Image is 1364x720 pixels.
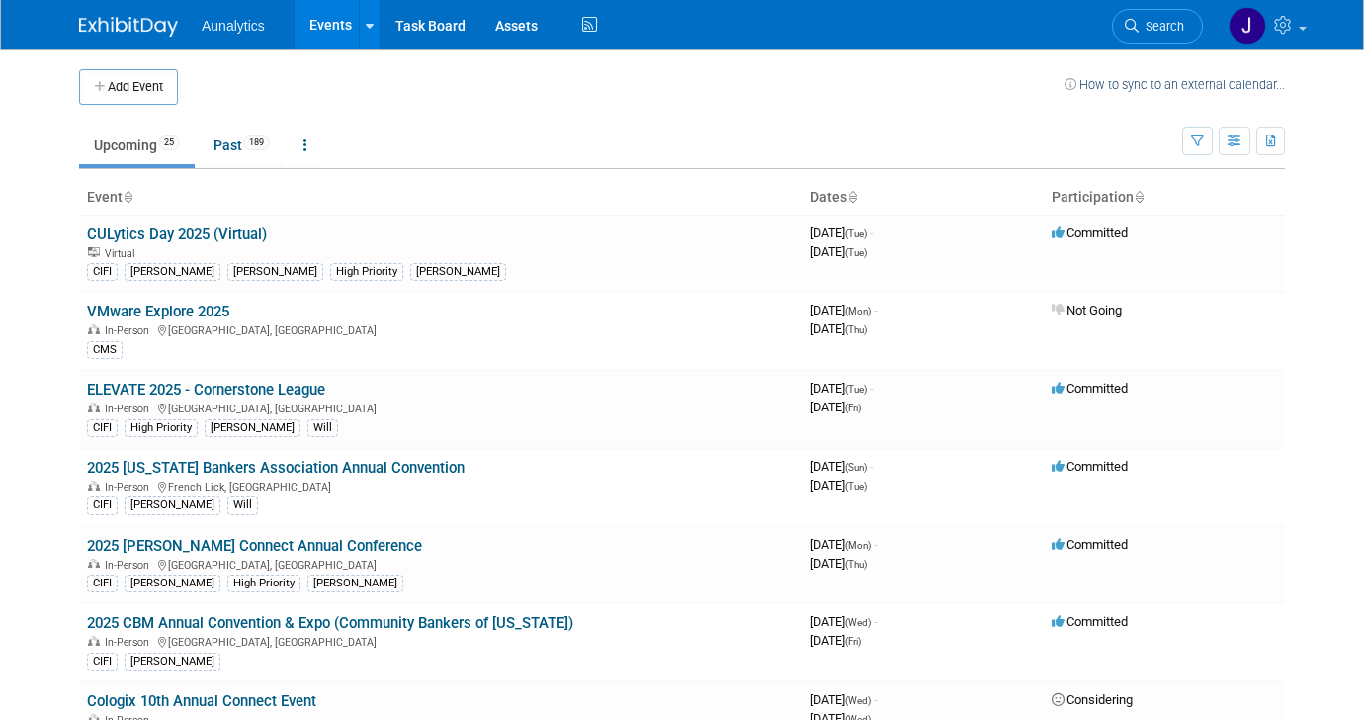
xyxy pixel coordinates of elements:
[810,381,873,396] span: [DATE]
[870,225,873,240] span: -
[87,496,118,514] div: CIFI
[870,459,873,474] span: -
[125,419,198,437] div: High Priority
[810,321,867,336] span: [DATE]
[810,225,873,240] span: [DATE]
[87,537,422,555] a: 2025 [PERSON_NAME] Connect Annual Conference
[845,540,871,551] span: (Mon)
[1112,9,1203,44] a: Search
[1052,614,1128,629] span: Committed
[307,575,403,592] div: [PERSON_NAME]
[88,403,100,412] img: In-Person Event
[105,559,155,572] span: In-Person
[88,481,100,491] img: In-Person Event
[1052,459,1128,474] span: Committed
[845,324,867,335] span: (Thu)
[874,537,877,552] span: -
[1052,381,1128,396] span: Committed
[87,341,123,359] div: CMS
[1052,303,1122,317] span: Not Going
[125,263,220,281] div: [PERSON_NAME]
[87,303,229,320] a: VMware Explore 2025
[79,17,178,37] img: ExhibitDay
[845,462,867,473] span: (Sun)
[105,636,155,649] span: In-Person
[803,181,1044,215] th: Dates
[243,135,270,150] span: 189
[810,400,861,414] span: [DATE]
[87,556,795,572] div: [GEOGRAPHIC_DATA], [GEOGRAPHIC_DATA]
[845,617,871,628] span: (Wed)
[874,614,877,629] span: -
[87,225,267,243] a: CULytics Day 2025 (Virtual)
[810,614,877,629] span: [DATE]
[88,324,100,334] img: In-Person Event
[87,478,795,494] div: French Lick, [GEOGRAPHIC_DATA]
[125,575,220,592] div: [PERSON_NAME]
[330,263,403,281] div: High Priority
[845,636,861,647] span: (Fri)
[87,400,795,415] div: [GEOGRAPHIC_DATA], [GEOGRAPHIC_DATA]
[123,189,132,205] a: Sort by Event Name
[87,575,118,592] div: CIFI
[810,244,867,259] span: [DATE]
[87,321,795,337] div: [GEOGRAPHIC_DATA], [GEOGRAPHIC_DATA]
[1065,77,1285,92] a: How to sync to an external calendar...
[845,384,867,395] span: (Tue)
[202,18,265,34] span: Aunalytics
[845,247,867,258] span: (Tue)
[874,303,877,317] span: -
[105,403,155,415] span: In-Person
[410,263,506,281] div: [PERSON_NAME]
[1139,19,1184,34] span: Search
[227,263,323,281] div: [PERSON_NAME]
[87,692,316,710] a: Cologix 10th Annual Connect Event
[125,653,220,671] div: [PERSON_NAME]
[199,127,285,164] a: Past189
[87,419,118,437] div: CIFI
[810,633,861,648] span: [DATE]
[87,614,573,632] a: 2025 CBM Annual Convention & Expo (Community Bankers of [US_STATE])
[158,135,180,150] span: 25
[105,324,155,337] span: In-Person
[845,228,867,239] span: (Tue)
[810,478,867,493] span: [DATE]
[79,69,178,105] button: Add Event
[874,692,877,707] span: -
[227,496,258,514] div: Will
[125,496,220,514] div: [PERSON_NAME]
[88,247,100,257] img: Virtual Event
[1134,189,1144,205] a: Sort by Participation Type
[810,303,877,317] span: [DATE]
[1052,692,1133,707] span: Considering
[87,263,118,281] div: CIFI
[79,127,195,164] a: Upcoming25
[810,459,873,474] span: [DATE]
[88,559,100,569] img: In-Person Event
[810,556,867,571] span: [DATE]
[105,481,155,494] span: In-Person
[79,181,803,215] th: Event
[810,692,877,707] span: [DATE]
[105,247,140,260] span: Virtual
[1052,537,1128,552] span: Committed
[87,459,465,477] a: 2025 [US_STATE] Bankers Association Annual Convention
[845,306,871,316] span: (Mon)
[845,403,861,413] span: (Fri)
[1052,225,1128,240] span: Committed
[845,695,871,706] span: (Wed)
[845,559,867,570] span: (Thu)
[87,633,795,649] div: [GEOGRAPHIC_DATA], [GEOGRAPHIC_DATA]
[1229,7,1266,45] img: Julie Grisanti-Cieslak
[845,481,867,492] span: (Tue)
[205,419,300,437] div: [PERSON_NAME]
[870,381,873,396] span: -
[307,419,338,437] div: Will
[227,575,300,592] div: High Priority
[87,653,118,671] div: CIFI
[87,381,325,399] a: ELEVATE 2025 - Cornerstone League
[810,537,877,552] span: [DATE]
[88,636,100,646] img: In-Person Event
[847,189,857,205] a: Sort by Start Date
[1044,181,1285,215] th: Participation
